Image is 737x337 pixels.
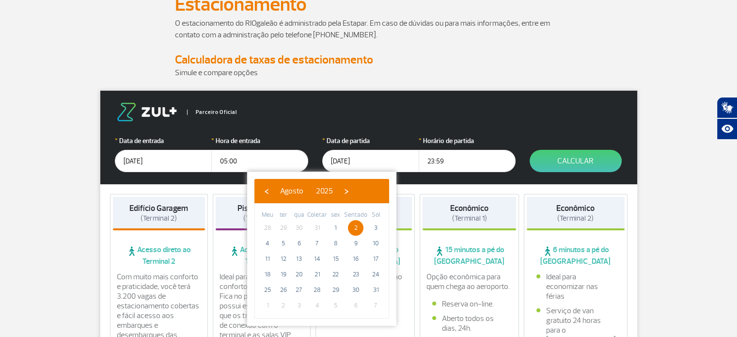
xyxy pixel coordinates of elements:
font: 29 [332,286,339,294]
th: dia da semana [344,209,368,220]
font: Econômico [450,203,488,213]
font: Calculadora de taxas de estacionamento [175,52,373,67]
font: (Terminal 2) [557,214,594,223]
font: 25 [264,286,271,294]
font: 18 [265,271,271,278]
th: dia da semana [368,209,384,220]
font: 20 [295,271,302,278]
font: 28 [314,286,321,294]
font: Piso Premium [237,203,285,213]
th: dia da semana [291,209,307,220]
font: Reserva on-line. [442,299,494,309]
font: 29 [280,224,287,232]
font: 30 [295,224,302,232]
div: Plugin de acessibilidade do Hand Talk. [717,97,737,140]
font: 6 [354,302,358,309]
font: 5 [334,302,337,309]
font: (Terminal 2) [141,214,177,223]
input: hh:mm [419,150,516,172]
font: 13 [296,255,302,263]
th: dia da semana [275,209,291,220]
font: Data de partida [327,137,370,145]
font: 26 [280,286,287,294]
font: 31 [314,224,320,232]
font: Edifício Garagem [129,203,188,213]
font: Meu [262,210,273,218]
button: Calcular [530,150,622,172]
button: Abrir tradutor de língua de sinais. [717,97,737,118]
th: dia da semana [260,209,275,220]
font: 7 [374,302,377,309]
font: › [344,182,349,199]
font: 23 [353,271,359,278]
font: 22 [332,271,339,278]
th: dia da semana [328,209,344,220]
font: 28 [264,224,271,232]
input: hh:mm [211,150,308,172]
font: 17 [373,255,379,263]
font: 16 [353,255,359,263]
button: ‹ [259,184,274,198]
font: 10 [373,240,379,247]
img: logo-zul.png [115,103,179,121]
input: dd/mm/aaaa [322,150,419,172]
button: 2025 [310,184,339,198]
font: 7 [315,240,319,247]
font: Ideal para economizar nas férias [546,272,598,301]
font: 19 [281,271,286,278]
font: qua [294,210,304,218]
font: 4 [266,240,269,247]
input: dd/mm/aaaa [115,150,212,172]
font: Hora de entrada [216,137,260,145]
font: 1 [334,224,337,232]
font: (Terminal 2) [243,214,280,223]
font: 5 [282,240,285,247]
font: ‹ [264,182,269,199]
font: Data de entrada [119,137,164,145]
th: dia da semana [307,209,328,220]
font: 1 [267,302,269,309]
font: Sentado [344,210,367,218]
font: 9 [354,240,358,247]
font: Acesso direto ao Terminal 2 [137,245,191,266]
font: 6 minutos a pé do [GEOGRAPHIC_DATA] [540,245,611,266]
font: Parceiro Oficial [196,109,237,115]
font: 14 [314,255,320,263]
font: 21 [314,271,320,278]
font: 11 [265,255,270,263]
font: 2 [354,224,358,232]
font: 30 [352,286,360,294]
font: 6 [297,240,300,247]
font: Acesso direto ao Terminal 2 [240,245,294,266]
font: Calcular [557,156,594,166]
font: ter [280,210,287,218]
font: Horário de partida [423,137,474,145]
font: Aberto todos os dias, 24h. [442,314,494,333]
font: (Terminal 1) [452,214,486,223]
font: Sol [372,210,380,218]
bs-datepicker-container: calendário [247,172,396,326]
font: 15 [333,255,339,263]
font: 31 [373,286,379,294]
font: 3 [374,224,377,232]
font: Econômico [556,203,595,213]
button: Agosto [274,184,310,198]
font: O estacionamento do RIOgaleão é administrado pela Estapar. Em caso de dúvidas ou para mais inform... [175,18,550,40]
font: 3 [297,302,300,309]
button: Abrir recursos assistivos. [717,118,737,140]
font: 2 [282,302,285,309]
font: 12 [281,255,286,263]
font: Simule e compare opções [175,68,258,78]
button: › [339,184,354,198]
font: 2025 [316,186,333,196]
font: 27 [296,286,302,294]
font: 15 minutos a pé do [GEOGRAPHIC_DATA] [434,245,504,266]
font: Coletar [307,210,327,218]
font: Opção econômica para quem chega ao aeroporto. [426,272,510,291]
font: 24 [372,271,379,278]
font: Agosto [280,186,303,196]
font: 8 [334,240,338,247]
font: sex [331,210,340,218]
font: 4 [315,302,319,309]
